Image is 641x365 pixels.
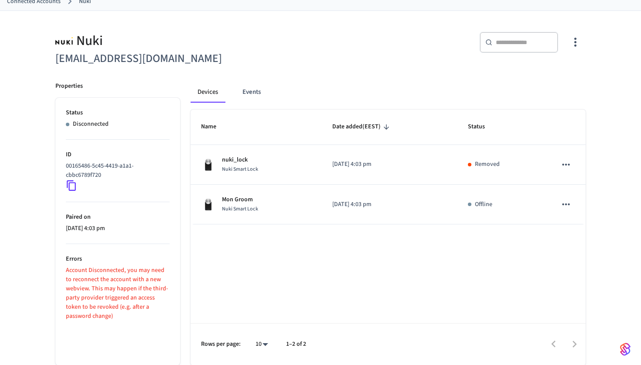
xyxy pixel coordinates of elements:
p: 00165486-5c45-4419-a1a1-cbbc6789f720 [66,162,166,180]
p: Disconnected [73,120,109,129]
p: [DATE] 4:03 pm [332,200,447,209]
table: sticky table [191,110,586,224]
p: [DATE] 4:03 pm [332,160,447,169]
img: Nuki Smart Lock 3.0 Pro Black, Front [201,158,215,172]
button: Devices [191,82,225,103]
div: connected account tabs [191,82,586,103]
p: Offline [475,200,492,209]
div: 10 [251,338,272,351]
p: Paired on [66,213,170,222]
p: Status [66,108,170,117]
span: Date added(EEST) [332,120,392,134]
span: Nuki Smart Lock [222,205,258,213]
span: Status [468,120,496,134]
img: Nuki Logo, Square [55,32,73,50]
button: Events [235,82,268,103]
div: Nuki [55,32,315,50]
img: SeamLogoGradient.69752ec5.svg [620,342,631,356]
p: Properties [55,82,83,91]
p: Rows per page: [201,340,241,349]
p: Errors [66,255,170,264]
p: 1–2 of 2 [286,340,306,349]
img: Nuki Smart Lock 3.0 Pro Black, Front [201,197,215,211]
p: Account Disconnected, you may need to reconnect the account with a new webview. This may happen i... [66,266,170,321]
p: [DATE] 4:03 pm [66,224,170,233]
p: ID [66,150,170,159]
p: Mon Groom [222,195,258,204]
p: Removed [475,160,500,169]
span: Name [201,120,228,134]
span: Nuki Smart Lock [222,165,258,173]
p: nuki_lock [222,155,258,165]
h6: [EMAIL_ADDRESS][DOMAIN_NAME] [55,50,315,68]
